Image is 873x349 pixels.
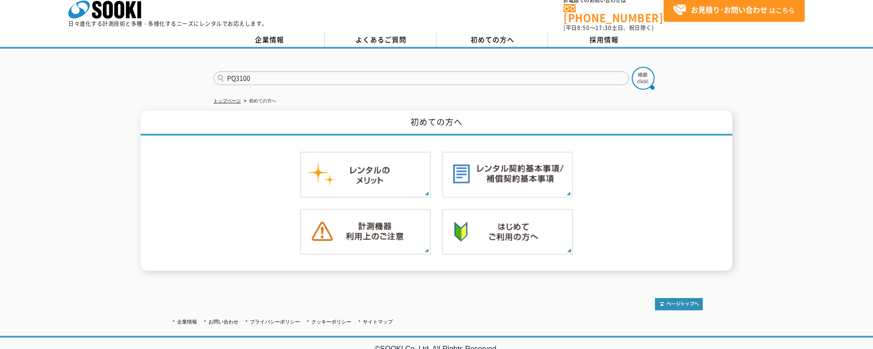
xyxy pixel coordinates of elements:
a: よくあるご質問 [325,33,436,47]
a: 採用情報 [548,33,660,47]
img: 計測機器ご利用上のご注意 [300,209,431,255]
span: 8:50 [577,24,590,32]
a: 初めての方へ [436,33,548,47]
a: トップページ [213,98,241,103]
span: はこちら [673,3,795,17]
a: 企業情報 [213,33,325,47]
span: 17:30 [595,24,612,32]
img: トップページへ [655,298,703,310]
img: レンタルのメリット [300,152,431,198]
li: 初めての方へ [242,96,276,106]
img: レンタル契約基本事項／補償契約基本事項 [442,152,573,198]
h1: 初めての方へ [141,111,732,136]
a: 企業情報 [177,319,197,324]
input: 商品名、型式、NETIS番号を入力してください [213,71,629,85]
a: クッキーポリシー [311,319,351,324]
span: 初めての方へ [471,35,514,45]
img: btn_search.png [632,67,655,90]
a: [PHONE_NUMBER] [563,4,664,23]
p: 日々進化する計測技術と多種・多様化するニーズにレンタルでお応えします。 [68,21,268,26]
a: プライバシーポリシー [250,319,300,324]
strong: お見積り･お問い合わせ [691,4,767,15]
img: 初めての方へ [442,209,573,255]
a: お問い合わせ [208,319,239,324]
a: サイトマップ [363,319,393,324]
span: (平日 ～ 土日、祝日除く) [563,24,654,32]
